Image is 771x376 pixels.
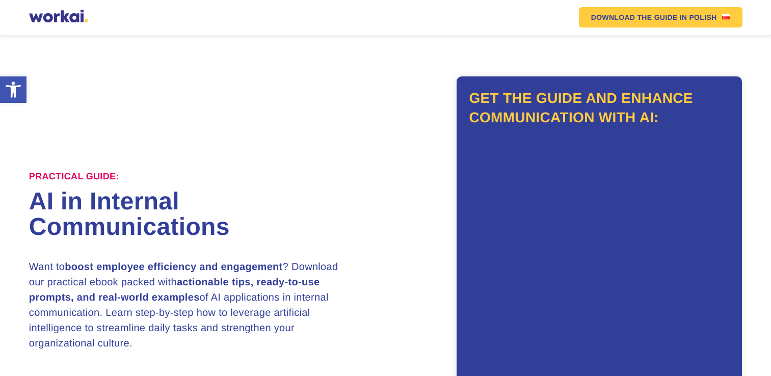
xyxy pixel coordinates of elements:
[29,259,350,351] h3: Want to ? Download our practical ebook packed with of AI applications in internal communication. ...
[579,7,742,28] a: DOWNLOAD THE GUIDEIN POLISHUS flag
[469,89,730,127] h2: Get the guide and enhance communication with AI:
[29,189,386,240] h1: AI in Internal Communications
[29,171,119,182] label: Practical Guide:
[65,261,282,273] strong: boost employee efficiency and engagement
[722,14,730,19] img: US flag
[591,14,678,21] em: DOWNLOAD THE GUIDE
